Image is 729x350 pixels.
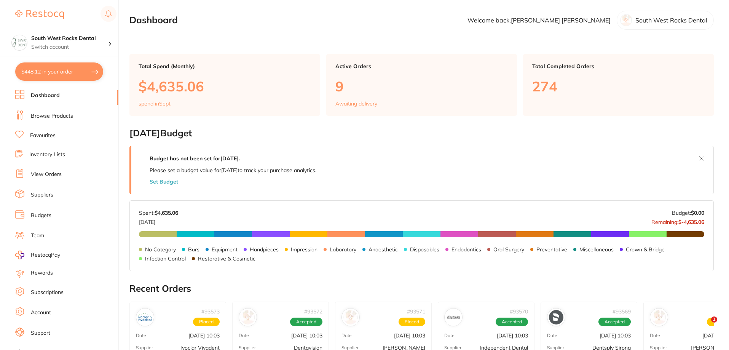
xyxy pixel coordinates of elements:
p: Miscellaneous [579,246,614,253]
strong: Budget has not been set for [DATE] . [150,155,240,162]
p: spend in Sept [139,101,171,107]
a: Total Spend (Monthly)$4,635.06spend inSept [129,54,320,116]
h2: Recent Orders [129,283,714,294]
p: Handpieces [250,246,279,253]
p: No Category [145,246,176,253]
p: Welcome back, [PERSON_NAME] [PERSON_NAME] [467,17,611,24]
p: Awaiting delivery [335,101,377,107]
p: [DATE] 10:03 [394,332,425,339]
img: Dentavision [241,310,255,324]
p: # 93569 [613,308,631,315]
a: Budgets [31,212,51,219]
p: [DATE] 10:03 [600,332,631,339]
img: Ivoclar Vivadent [138,310,152,324]
a: Favourites [30,132,56,139]
p: Laboratory [330,246,356,253]
p: Total Spend (Monthly) [139,63,311,69]
p: Active Orders [335,63,508,69]
p: Spent: [139,210,178,216]
a: Total Completed Orders274 [523,54,714,116]
a: Rewards [31,269,53,277]
p: Anaesthetic [368,246,398,253]
a: Subscriptions [31,289,64,296]
img: Adam Dental [652,310,666,324]
p: Date [341,333,352,338]
p: Budget: [672,210,704,216]
a: RestocqPay [15,251,60,259]
a: Inventory Lists [29,151,65,158]
p: South West Rocks Dental [635,17,707,24]
a: Restocq Logo [15,6,64,23]
a: Support [31,329,50,337]
img: Henry Schein Halas [343,310,358,324]
p: Switch account [31,43,108,51]
p: Total Completed Orders [532,63,705,69]
span: RestocqPay [31,251,60,259]
span: 1 [711,316,717,323]
a: Suppliers [31,191,53,199]
p: # 93570 [510,308,528,315]
p: Endodontics [451,246,481,253]
img: Dentsply Sirona [549,310,563,324]
p: Preventative [536,246,567,253]
p: Please set a budget value for [DATE] to track your purchase analytics. [150,167,316,173]
span: Accepted [598,318,631,326]
a: Team [31,232,44,240]
p: 274 [532,78,705,94]
p: [DATE] 10:03 [291,332,322,339]
p: Remaining: [651,216,704,225]
span: Accepted [290,318,322,326]
p: [DATE] 10:03 [188,332,220,339]
strong: $0.00 [691,209,704,216]
span: Accepted [496,318,528,326]
img: Restocq Logo [15,10,64,19]
p: Impression [291,246,317,253]
p: # 93572 [304,308,322,315]
a: Dashboard [31,92,60,99]
p: [DATE] 10:03 [497,332,528,339]
h2: [DATE] Budget [129,128,714,139]
p: Date [547,333,557,338]
a: Account [31,309,51,316]
strong: $4,635.06 [155,209,178,216]
a: Browse Products [31,112,73,120]
p: [DATE] [139,216,178,225]
p: $4,635.06 [139,78,311,94]
p: Date [136,333,146,338]
p: Restorative & Cosmetic [198,256,255,262]
p: Disposables [410,246,439,253]
p: Crown & Bridge [626,246,665,253]
button: $448.12 in your order [15,62,103,81]
p: # 93571 [407,308,425,315]
img: South West Rocks Dental [12,35,27,50]
span: Placed [193,318,220,326]
a: Active Orders9Awaiting delivery [326,54,517,116]
iframe: Intercom live chat [696,316,714,335]
p: Date [444,333,455,338]
h4: South West Rocks Dental [31,35,108,42]
p: # 93573 [201,308,220,315]
span: Placed [399,318,425,326]
h2: Dashboard [129,15,178,26]
p: Oral Surgery [493,246,524,253]
p: 9 [335,78,508,94]
p: Infection Control [145,256,186,262]
img: RestocqPay [15,251,24,259]
p: Date [239,333,249,338]
button: Set Budget [150,179,178,185]
p: Date [650,333,660,338]
p: Equipment [212,246,238,253]
p: Burs [188,246,199,253]
img: Independent Dental [446,310,461,324]
a: View Orders [31,171,62,178]
strong: $-4,635.06 [678,219,704,225]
